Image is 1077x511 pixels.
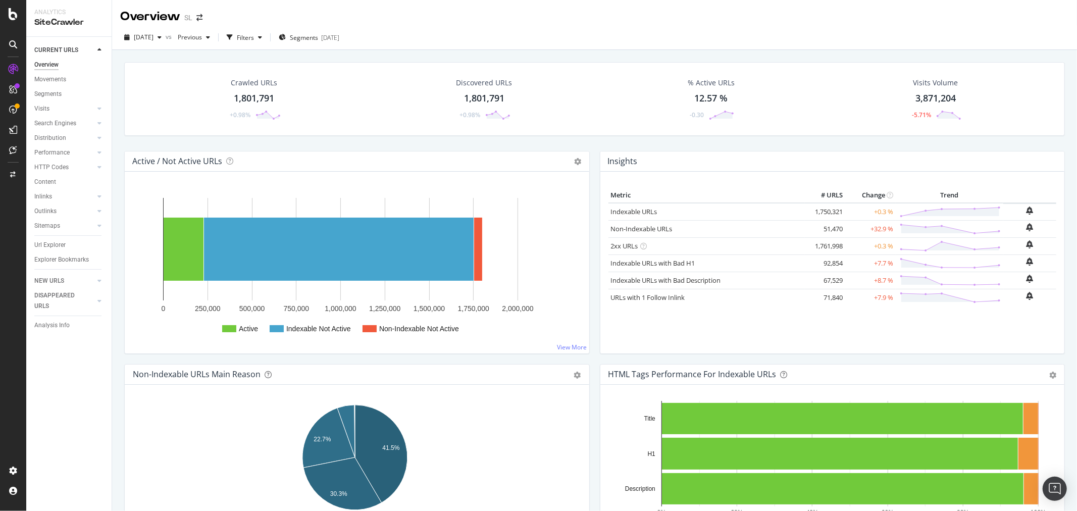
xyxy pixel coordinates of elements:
td: +32.9 % [845,220,896,237]
a: Outlinks [34,206,94,217]
div: DISAPPEARED URLS [34,290,85,312]
a: Explorer Bookmarks [34,254,105,265]
td: +0.3 % [845,203,896,221]
div: Search Engines [34,118,76,129]
div: 12.57 % [694,92,728,105]
span: Segments [290,33,318,42]
td: 71,840 [805,289,845,306]
div: bell-plus [1027,258,1034,266]
div: NEW URLS [34,276,64,286]
text: Description [625,485,655,492]
text: 0 [162,304,166,313]
text: Active [239,325,258,333]
div: Url Explorer [34,240,66,250]
div: gear [574,372,581,379]
a: Analysis Info [34,320,105,331]
div: Overview [34,60,59,70]
text: 1,500,000 [414,304,445,313]
a: View More [557,343,587,351]
div: Filters [237,33,254,42]
div: 1,801,791 [234,92,274,105]
td: +0.3 % [845,237,896,254]
div: -0.30 [690,111,704,119]
text: 250,000 [195,304,221,313]
div: Segments [34,89,62,99]
text: 750,000 [283,304,309,313]
a: Search Engines [34,118,94,129]
div: Content [34,177,56,187]
a: Visits [34,104,94,114]
div: Discovered URLs [456,78,512,88]
div: Analytics [34,8,104,17]
div: +0.98% [230,111,250,119]
button: Filters [223,29,266,45]
a: NEW URLS [34,276,94,286]
td: +7.7 % [845,254,896,272]
div: Visits [34,104,49,114]
button: Previous [174,29,214,45]
div: bell-plus [1027,292,1034,300]
button: Segments[DATE] [275,29,343,45]
div: Crawled URLs [231,78,277,88]
td: +7.9 % [845,289,896,306]
div: Sitemaps [34,221,60,231]
h4: Active / Not Active URLs [132,155,222,168]
text: 2,000,000 [502,304,533,313]
div: Distribution [34,133,66,143]
div: Inlinks [34,191,52,202]
div: Overview [120,8,180,25]
a: Non-Indexable URLs [611,224,673,233]
div: Outlinks [34,206,57,217]
h4: Insights [608,155,638,168]
div: bell-plus [1027,275,1034,283]
button: [DATE] [120,29,166,45]
div: Visits Volume [913,78,958,88]
div: gear [1049,372,1056,379]
text: 1,000,000 [325,304,356,313]
text: Indexable Not Active [286,325,351,333]
span: vs [166,32,174,41]
div: Open Intercom Messenger [1043,477,1067,501]
text: 22.7% [314,436,331,443]
div: SL [184,13,192,23]
a: Overview [34,60,105,70]
div: % Active URLs [688,78,735,88]
div: HTTP Codes [34,162,69,173]
div: Movements [34,74,66,85]
td: 51,470 [805,220,845,237]
text: Title [644,415,655,422]
a: Indexable URLs with Bad H1 [611,259,695,268]
a: Indexable URLs with Bad Description [611,276,721,285]
td: 1,750,321 [805,203,845,221]
a: Movements [34,74,105,85]
th: # URLS [805,188,845,203]
i: Options [575,158,582,165]
div: 1,801,791 [464,92,504,105]
text: 1,250,000 [369,304,400,313]
td: 1,761,998 [805,237,845,254]
a: DISAPPEARED URLS [34,290,94,312]
div: bell-plus [1027,207,1034,215]
a: Content [34,177,105,187]
div: arrow-right-arrow-left [196,14,202,21]
svg: A chart. [133,188,577,345]
text: 1,750,000 [458,304,489,313]
a: Performance [34,147,94,158]
div: [DATE] [321,33,339,42]
a: Sitemaps [34,221,94,231]
td: 67,529 [805,272,845,289]
th: Metric [608,188,805,203]
a: Inlinks [34,191,94,202]
th: Trend [896,188,1003,203]
div: 3,871,204 [915,92,956,105]
div: Explorer Bookmarks [34,254,89,265]
span: Previous [174,33,202,41]
a: CURRENT URLS [34,45,94,56]
div: CURRENT URLS [34,45,78,56]
div: Non-Indexable URLs Main Reason [133,369,261,379]
div: -5.71% [912,111,931,119]
div: bell-plus [1027,223,1034,231]
a: Segments [34,89,105,99]
a: Url Explorer [34,240,105,250]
